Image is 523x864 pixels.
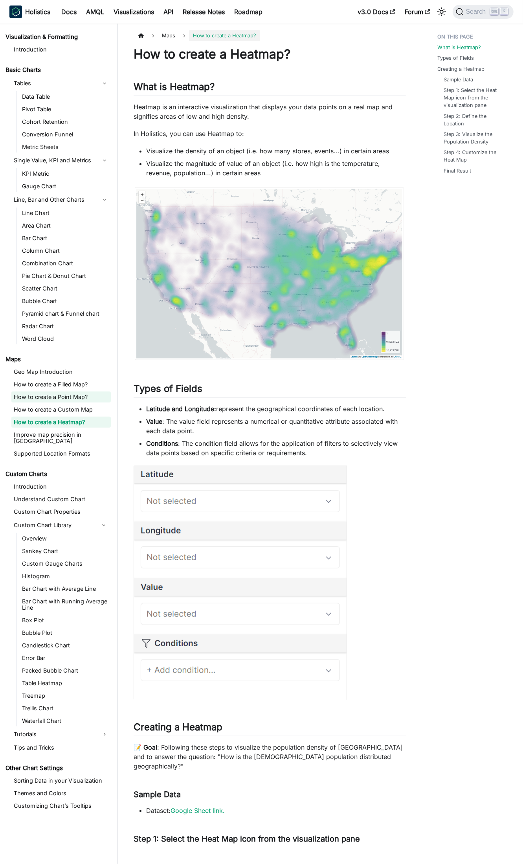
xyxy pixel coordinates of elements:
a: Sankey Chart [20,546,111,557]
a: Conversion Funnel [20,129,111,140]
a: Step 1: Select the Heat Map icon from the visualization pane [444,86,507,109]
a: Bar Chart with Running Average Line [20,596,111,613]
a: Basic Charts [3,64,111,75]
a: Packed Bubble Chart [20,665,111,676]
a: Final Result [444,167,471,175]
a: Step 3: Visualize the Population Density [444,131,507,145]
a: Other Chart Settings [3,763,111,774]
a: Tutorials [11,728,111,741]
a: Tables [11,77,111,90]
a: Visualization & Formatting [3,31,111,42]
h2: What is Heatmap? [134,81,406,96]
strong: Value [146,417,162,425]
strong: Conditions [146,439,178,447]
a: Supported Location Formats [11,448,111,459]
a: Understand Custom Chart [11,494,111,505]
a: Bubble Plot [20,627,111,638]
a: Forum [400,6,435,18]
a: Bubble Chart [20,296,111,307]
h2: Creating a Heatmap [134,721,406,736]
h3: Step 1: Select the Heat Map icon from the visualization pane [134,834,406,844]
li: Visualize the density of an object (i.e. how many stores, events...) in certain areas [146,146,406,156]
a: Scatter Chart [20,283,111,294]
a: API [159,6,178,18]
a: Custom Gauge Charts [20,558,111,569]
a: Introduction [11,481,111,492]
a: Histogram [20,571,111,582]
li: : The condition field allows for the application of filters to selectively view data points based... [146,439,406,458]
span: How to create a Heatmap? [189,30,260,41]
a: Combination Chart [20,258,111,269]
a: Cohort Retention [20,116,111,127]
a: Customizing Chart’s Tooltips [11,800,111,811]
a: Box Plot [20,615,111,626]
a: Sample Data [444,76,473,83]
a: Metric Sheets [20,142,111,153]
a: How to create a Point Map? [11,392,111,403]
a: Line, Bar and Other Charts [11,193,111,206]
a: Introduction [11,44,111,55]
strong: Goal [143,743,157,751]
a: Visualizations [109,6,159,18]
li: Visualize the magnitude of value of an object (i.e. how high is the temperature, revenue, populat... [146,159,406,178]
a: Table Heatmap [20,678,111,689]
a: Candlestick Chart [20,640,111,651]
a: How to create a Heatmap? [11,417,111,428]
a: Trellis Chart [20,703,111,714]
a: Step 4: Customize the Heat Map [444,149,507,164]
a: Types of Fields [437,54,474,62]
a: Home page [134,30,149,41]
a: Error Bar [20,653,111,664]
a: Custom Chart Library [11,519,97,531]
button: Search (Ctrl+K) [453,5,514,19]
a: Themes and Colors [11,788,111,799]
a: Docs [57,6,81,18]
button: Collapse sidebar category 'Custom Chart Library' [97,519,111,531]
span: Search [464,8,491,15]
a: Bar Chart with Average Line [20,583,111,594]
strong: Latitude and Longitude: [146,405,216,413]
a: Treemap [20,690,111,701]
a: Tips and Tricks [11,742,111,753]
a: v3.0 Docs [353,6,400,18]
a: Overview [20,533,111,544]
a: Step 2: Define the Location [444,112,507,127]
a: HolisticsHolistics [9,6,50,18]
h1: How to create a Heatmap? [134,46,406,62]
a: Google Sheet link. [171,807,225,814]
a: Column Chart [20,245,111,256]
a: Release Notes [178,6,229,18]
p: 📝 : Following these steps to visualize the population density of [GEOGRAPHIC_DATA] and to answer ... [134,743,406,771]
a: Roadmap [229,6,267,18]
a: Improve map precision in [GEOGRAPHIC_DATA] [11,429,111,447]
a: Pie Chart & Donut Chart [20,270,111,281]
li: Dataset: [146,806,406,815]
a: Maps [3,354,111,365]
a: Waterfall Chart [20,715,111,726]
kbd: K [500,8,508,15]
b: Holistics [25,7,50,17]
h2: Types of Fields [134,383,406,398]
button: Switch between dark and light mode (currently light mode) [435,6,448,18]
li: : The value field represents a numerical or quantitative attribute associated with each data point. [146,417,406,436]
a: Creating a Heatmap [437,65,484,73]
a: What is Heatmap? [437,44,481,51]
a: Geo Map Introduction [11,366,111,377]
nav: Breadcrumbs [134,30,406,41]
a: Gauge Chart [20,181,111,192]
a: AMQL [81,6,109,18]
a: Radar Chart [20,321,111,332]
a: Line Chart [20,208,111,219]
span: Maps [158,30,179,41]
p: In Holistics, you can use Heatmap to: [134,129,406,138]
a: KPI Metric [20,168,111,179]
a: Pyramid chart & Funnel chart [20,308,111,319]
a: Sorting Data in your Visualization [11,775,111,786]
a: Data Table [20,91,111,102]
p: Heatmap is an interactive visualization that displays your data points on a real map and signifie... [134,102,406,121]
a: Custom Charts [3,469,111,480]
img: Holistics [9,6,22,18]
a: Area Chart [20,220,111,231]
a: Custom Chart Properties [11,506,111,517]
h3: Sample Data [134,790,406,800]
